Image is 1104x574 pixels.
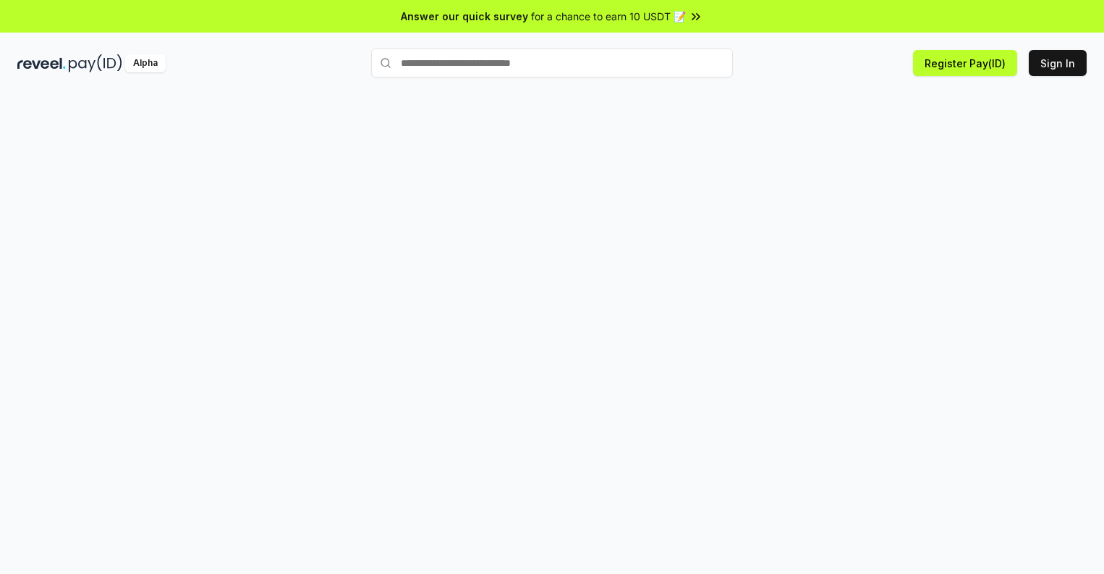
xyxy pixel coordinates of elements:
[401,9,528,24] span: Answer our quick survey
[17,54,66,72] img: reveel_dark
[531,9,686,24] span: for a chance to earn 10 USDT 📝
[125,54,166,72] div: Alpha
[1029,50,1087,76] button: Sign In
[69,54,122,72] img: pay_id
[913,50,1017,76] button: Register Pay(ID)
